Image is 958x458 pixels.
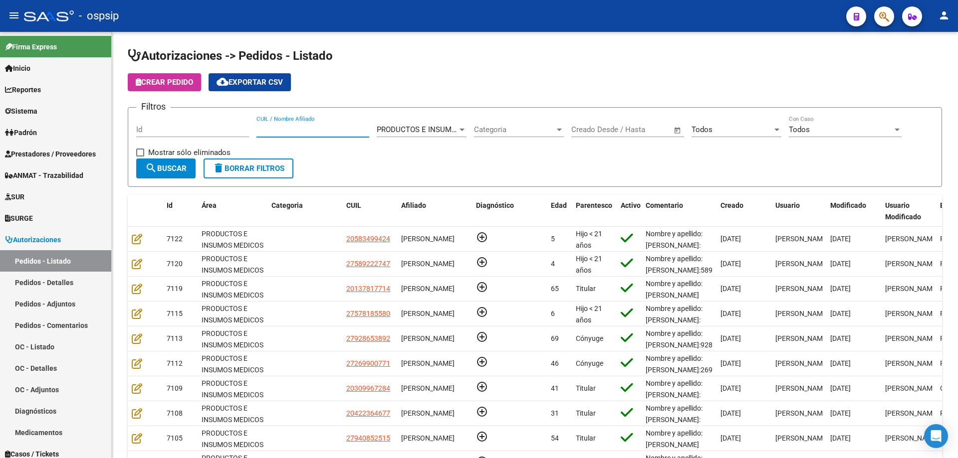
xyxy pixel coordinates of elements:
[830,235,851,243] span: [DATE]
[621,125,669,134] input: Fecha fin
[720,260,741,268] span: [DATE]
[474,125,555,134] span: Categoria
[167,309,183,317] span: 7115
[717,195,771,228] datatable-header-cell: Creado
[136,100,171,114] h3: Filtros
[476,381,488,393] mat-icon: add_circle_outline
[401,434,455,442] span: [PERSON_NAME]
[346,201,361,209] span: CUIL
[775,359,829,367] span: [PERSON_NAME]
[551,409,559,417] span: 31
[885,235,939,243] span: [PERSON_NAME]
[646,230,708,340] span: Nombre y apellido: [PERSON_NAME]: [PHONE_NUMBER] Teléfono de [PERSON_NAME]: 1140470546 Clinica sa...
[346,260,390,268] span: 27589222747
[885,260,939,268] span: [PERSON_NAME]
[401,409,455,417] span: [PERSON_NAME]
[401,260,455,268] span: [PERSON_NAME]
[342,195,397,228] datatable-header-cell: CUIL
[551,359,559,367] span: 46
[202,280,263,299] span: PRODUCTOS E INSUMOS MEDICOS
[5,213,33,224] span: SURGE
[551,235,555,243] span: 5
[551,434,559,442] span: 54
[167,334,183,342] span: 7113
[547,195,572,228] datatable-header-cell: Edad
[720,201,743,209] span: Creado
[401,235,455,243] span: [PERSON_NAME]
[617,195,642,228] datatable-header-cell: Activo
[830,201,866,209] span: Modificado
[775,384,829,392] span: [PERSON_NAME]
[202,201,217,209] span: Área
[167,384,183,392] span: 7109
[576,201,612,209] span: Parentesco
[672,125,684,136] button: Open calendar
[346,359,390,367] span: 27269900771
[775,434,829,442] span: [PERSON_NAME]
[775,309,829,317] span: [PERSON_NAME]
[167,359,183,367] span: 7112
[346,285,390,293] span: 20137817714
[646,354,732,396] span: Nombre y apellido: [PERSON_NAME]:26990077 Reposicion Nuestra [PERSON_NAME]
[720,235,741,243] span: [DATE]
[202,429,263,449] span: PRODUCTOS E INSUMOS MEDICOS
[572,195,617,228] datatable-header-cell: Parentesco
[145,162,157,174] mat-icon: search
[476,306,488,318] mat-icon: add_circle_outline
[5,106,37,117] span: Sistema
[5,191,24,202] span: SUR
[775,285,829,293] span: [PERSON_NAME]
[5,63,30,74] span: Inicio
[830,409,851,417] span: [DATE]
[136,158,196,178] button: Buscar
[476,406,488,418] mat-icon: add_circle_outline
[789,125,810,134] span: Todos
[202,305,263,324] span: PRODUCTOS E INSUMOS MEDICOS
[885,359,939,367] span: [PERSON_NAME]
[204,158,293,178] button: Borrar Filtros
[167,235,183,243] span: 7122
[209,73,291,91] button: Exportar CSV
[576,334,603,342] span: Cónyuge
[576,409,596,417] span: Titular
[202,404,263,424] span: PRODUCTOS E INSUMOS MEDICOS
[551,201,567,209] span: Edad
[885,434,939,442] span: [PERSON_NAME]
[885,285,939,293] span: [PERSON_NAME]
[646,201,683,209] span: Comentario
[885,409,939,417] span: [PERSON_NAME]
[202,255,263,274] span: PRODUCTOS E INSUMOS MEDICOS
[885,334,939,342] span: [PERSON_NAME]
[202,379,263,399] span: PRODUCTOS E INSUMOS MEDICOS
[720,359,741,367] span: [DATE]
[397,195,472,228] datatable-header-cell: Afiliado
[79,5,119,27] span: - ospsip
[148,147,231,158] span: Mostrar sólo eliminados
[775,260,829,268] span: [PERSON_NAME]
[775,235,829,243] span: [PERSON_NAME]
[551,384,559,392] span: 41
[401,285,455,293] span: [PERSON_NAME]
[346,334,390,342] span: 27928653892
[5,234,61,245] span: Autorizaciones
[202,329,263,349] span: PRODUCTOS E INSUMOS MEDICOS
[830,434,851,442] span: [DATE]
[163,195,198,228] datatable-header-cell: Id
[5,41,57,52] span: Firma Express
[401,309,455,317] span: [PERSON_NAME]
[576,305,602,324] span: Hijo < 21 años
[401,384,455,392] span: [PERSON_NAME]
[476,356,488,368] mat-icon: add_circle_outline
[646,305,707,437] span: Nombre y apellido: [PERSON_NAME]:[PHONE_NUMBER] Teléfono: [PHONE_NUMBER] Dirección: [PERSON_NAME]...
[692,125,713,134] span: Todos
[881,195,936,228] datatable-header-cell: Usuario Modificado
[551,334,559,342] span: 69
[213,164,284,173] span: Borrar Filtros
[346,384,390,392] span: 20309967284
[830,334,851,342] span: [DATE]
[775,201,800,209] span: Usuario
[576,434,596,442] span: Titular
[642,195,717,228] datatable-header-cell: Comentario
[267,195,342,228] datatable-header-cell: Categoria
[128,73,201,91] button: Crear Pedido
